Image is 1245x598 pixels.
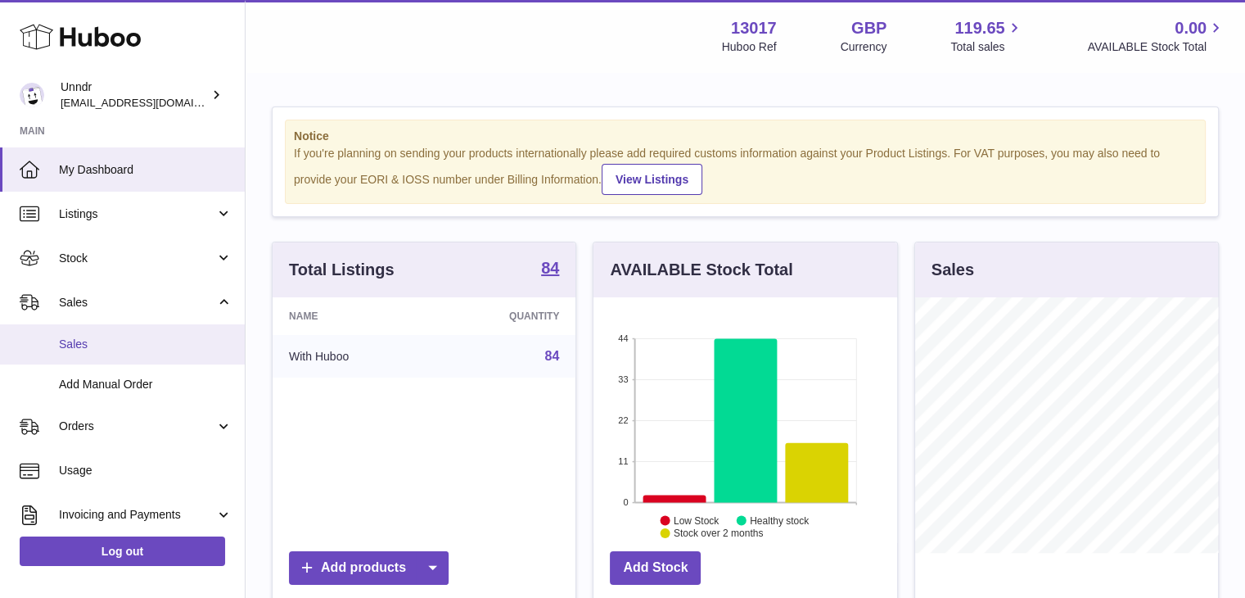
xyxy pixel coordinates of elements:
a: Add Stock [610,551,701,585]
text: Stock over 2 months [674,528,763,539]
text: 11 [619,456,629,466]
th: Quantity [432,297,575,335]
a: Log out [20,537,225,566]
span: 0.00 [1175,17,1207,39]
h3: Total Listings [289,259,395,281]
text: Low Stock [674,514,719,526]
div: Unndr [61,79,208,111]
span: Invoicing and Payments [59,507,215,523]
h3: Sales [931,259,974,281]
a: 84 [545,349,560,363]
a: 84 [541,260,559,279]
text: 0 [624,497,629,507]
img: internalAdmin-13017@internal.huboo.com [20,83,44,107]
text: 33 [619,374,629,384]
strong: GBP [851,17,886,39]
text: Healthy stock [750,514,810,526]
text: 44 [619,333,629,343]
th: Name [273,297,432,335]
strong: 84 [541,260,559,276]
strong: Notice [294,129,1197,144]
span: Add Manual Order [59,377,232,392]
span: Orders [59,419,215,434]
span: AVAILABLE Stock Total [1087,39,1225,55]
span: My Dashboard [59,162,232,178]
span: Usage [59,463,232,478]
div: If you're planning on sending your products internationally please add required customs informati... [294,146,1197,195]
h3: AVAILABLE Stock Total [610,259,792,281]
a: View Listings [602,164,702,195]
div: Currency [841,39,887,55]
text: 22 [619,415,629,425]
strong: 13017 [731,17,777,39]
a: 119.65 Total sales [950,17,1023,55]
td: With Huboo [273,335,432,378]
a: Add products [289,551,449,585]
span: Sales [59,337,232,352]
span: Total sales [950,39,1023,55]
a: 0.00 AVAILABLE Stock Total [1087,17,1225,55]
span: [EMAIL_ADDRESS][DOMAIN_NAME] [61,96,241,109]
span: Stock [59,251,215,266]
span: Sales [59,295,215,310]
div: Huboo Ref [722,39,777,55]
span: Listings [59,206,215,222]
span: 119.65 [954,17,1004,39]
